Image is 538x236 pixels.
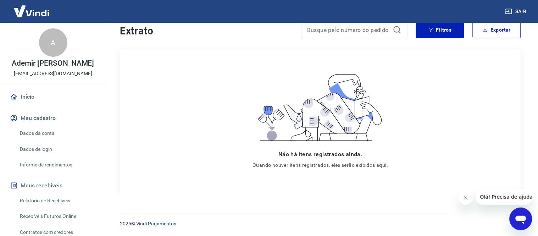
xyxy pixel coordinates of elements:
a: Início [9,89,98,105]
button: Meus recebíveis [9,178,98,193]
iframe: Mensagem da empresa [476,189,532,205]
p: 2025 © [120,220,521,227]
iframe: Fechar mensagem [459,191,473,205]
a: Recebíveis Futuros Online [17,209,98,224]
a: Relatório de Recebíveis [17,193,98,208]
p: [EMAIL_ADDRESS][DOMAIN_NAME] [14,70,92,77]
a: Dados da conta [17,126,98,141]
button: Sair [504,5,529,18]
p: Quando houver itens registrados, eles serão exibidos aqui. [253,161,388,169]
img: Vindi [9,0,55,22]
div: A [39,28,67,57]
a: Vindi Pagamentos [136,221,176,226]
input: Busque pelo número do pedido [307,24,390,35]
span: Não há itens registrados ainda. [278,151,362,158]
p: Ademir [PERSON_NAME] [12,60,94,67]
h4: Extrato [120,24,293,38]
button: Exportar [473,21,521,38]
a: Dados de login [17,142,98,157]
button: Filtros [416,21,464,38]
a: Informe de rendimentos [17,158,98,172]
span: Olá! Precisa de ajuda? [4,5,60,11]
button: Meu cadastro [9,110,98,126]
iframe: Botão para abrir a janela de mensagens [510,208,532,230]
